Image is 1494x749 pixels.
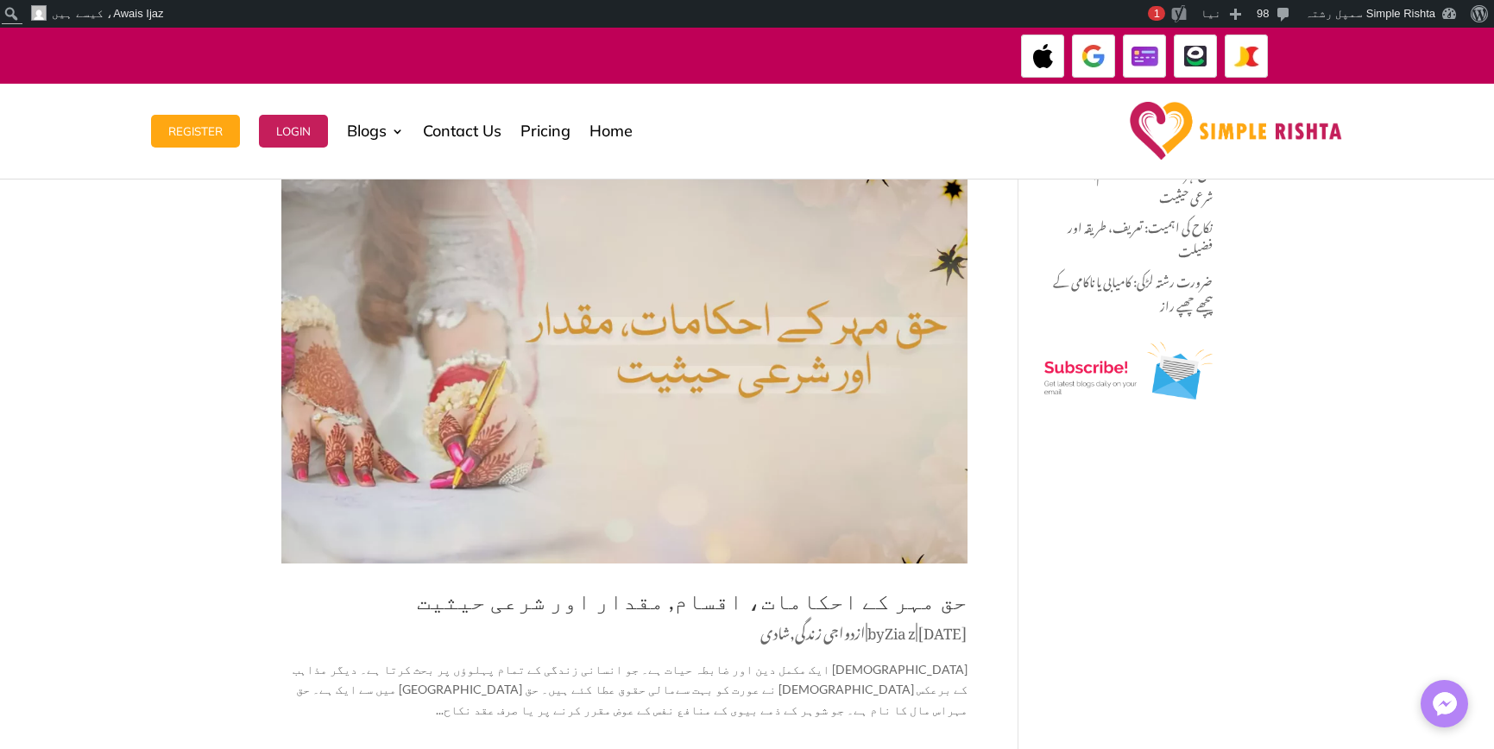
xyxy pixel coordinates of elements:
[259,88,328,174] a: Login
[760,612,790,648] a: شادی
[259,115,328,148] button: Login
[281,620,968,654] p: by | | ,
[1068,210,1213,264] a: نکاح کی اہمیت: تعریف، طریقہ اور فضیلت
[151,115,240,148] button: Register
[589,88,633,174] a: Home
[281,135,968,563] img: حق مہر کے احکامات، اقسام, مقدار اور شرعی حیثیت
[423,88,501,174] a: Contact Us
[281,135,968,721] article: [DEMOGRAPHIC_DATA] ایک مکمل دین اور ضابطہ حیات ہے۔ جو انسانی زندگی کے تمام پہلوؤں پر بحث کرتا ہے۔...
[417,587,968,614] a: حق مہر کے احکامات، اقسام, مقدار اور شرعی حیثیت
[151,88,240,174] a: Register
[1051,155,1213,210] a: حق مہر کے احکامات، اقسام, مقدار اور شرعی حیثیت
[1428,687,1462,721] img: Messenger
[1053,264,1213,318] a: ضرورت رشتہ لڑکی: کامیابی یا ناکامی کے پیچھے چھپے راز
[795,612,866,648] a: ازدواجی زندگی
[520,88,570,174] a: Pricing
[347,88,404,174] a: Blogs
[885,612,916,648] a: Zia z
[917,612,968,648] span: [DATE]
[1154,7,1160,20] span: 1
[113,7,163,20] span: Awais Ijaz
